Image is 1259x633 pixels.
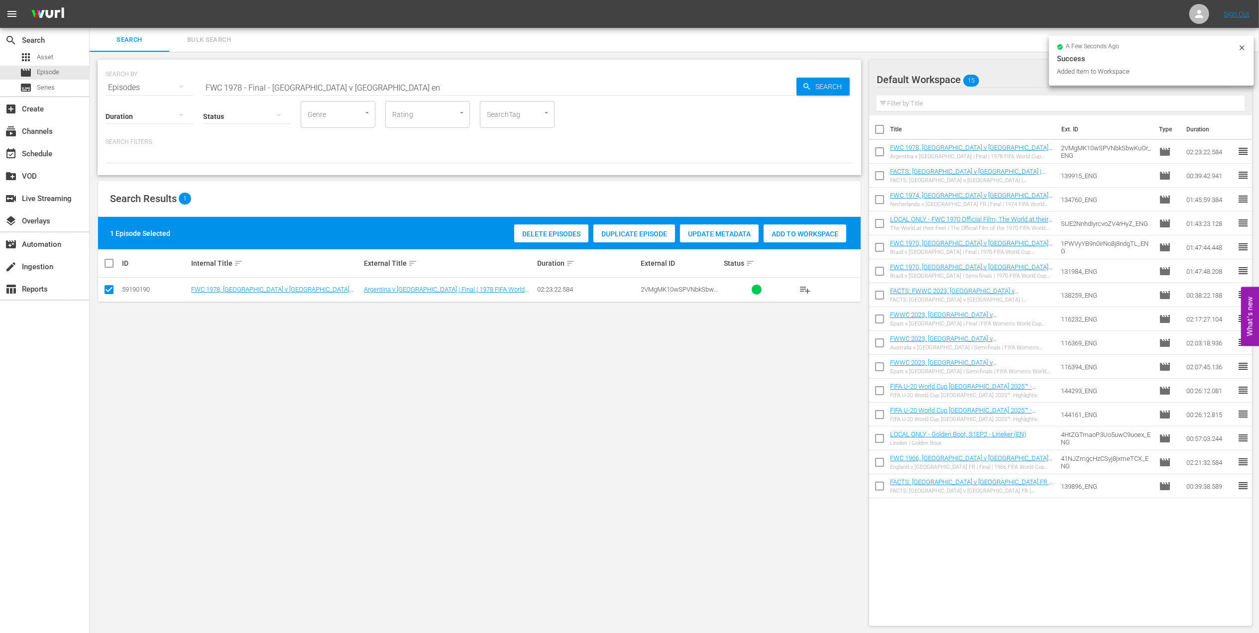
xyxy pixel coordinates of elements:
[890,215,1052,230] a: LOCAL ONLY - FWC 1970 Official Film, The World at their Feet (EN)
[191,257,361,269] div: Internal Title
[5,34,17,46] span: Search
[1182,259,1237,283] td: 01:47:48.208
[890,115,1055,143] th: Title
[408,259,417,268] span: sort
[1237,384,1249,396] span: reorder
[1159,146,1171,158] span: Episode
[890,335,997,350] a: FWWC 2023, [GEOGRAPHIC_DATA] v [GEOGRAPHIC_DATA] (EN)
[191,286,353,301] a: FWC 1978, [GEOGRAPHIC_DATA] v [GEOGRAPHIC_DATA] (EN)
[1182,379,1237,403] td: 00:26:12.081
[566,259,575,268] span: sort
[5,148,17,160] span: Schedule
[797,78,850,96] button: Search
[1237,336,1249,348] span: reorder
[1057,474,1155,498] td: 139896_ENG
[1237,169,1249,181] span: reorder
[362,108,372,117] button: Open
[1182,474,1237,498] td: 00:39:38.589
[764,230,846,238] span: Add to Workspace
[20,67,32,79] span: Episode
[764,224,846,242] button: Add to Workspace
[890,368,1053,375] div: Spain v [GEOGRAPHIC_DATA] | Semi-finals | FIFA Women's World Cup Australia & [GEOGRAPHIC_DATA] 20...
[1057,53,1246,65] div: Success
[1182,211,1237,235] td: 01:43:23.128
[5,125,17,137] span: Channels
[890,344,1053,351] div: Australia v [GEOGRAPHIC_DATA] | Semi-finals | FIFA Women's World Cup Australia & [GEOGRAPHIC_DATA...
[1159,170,1171,182] span: Episode
[1237,360,1249,372] span: reorder
[110,228,170,238] div: 1 Episode Selected
[1237,265,1249,277] span: reorder
[20,82,32,94] span: subtitles
[1159,456,1171,468] span: Episode
[1159,361,1171,373] span: Episode
[5,261,17,273] span: Ingestion
[175,34,243,46] span: Bulk Search
[20,51,32,63] span: Asset
[1237,217,1249,229] span: reorder
[1224,10,1250,18] a: Sign Out
[890,488,1053,494] div: FACTS: [GEOGRAPHIC_DATA] v [GEOGRAPHIC_DATA] FR | [GEOGRAPHIC_DATA] 1966
[1159,432,1171,444] span: Episode
[890,225,1053,231] div: The World at their Feet | The Official Film of the 1970 FIFA World Cup™
[890,311,997,326] a: FWWC 2023, [GEOGRAPHIC_DATA] v [GEOGRAPHIC_DATA] (EN)
[5,170,17,182] span: VOD
[1057,188,1155,211] td: 134760_ENG
[1057,403,1155,426] td: 144161_ENG
[890,287,1019,302] a: FACTS: FWWC 2023, [GEOGRAPHIC_DATA] v [GEOGRAPHIC_DATA] (EN)
[746,259,755,268] span: sort
[1057,67,1236,77] div: Added Item to Workspace
[890,144,1052,159] a: FWC 1978, [GEOGRAPHIC_DATA] v [GEOGRAPHIC_DATA] (EN)
[724,257,790,269] div: Status
[1159,217,1171,229] span: Episode
[1182,403,1237,426] td: 00:26:12.815
[680,230,759,238] span: Update Metadata
[122,286,188,293] div: 59190190
[1159,265,1171,277] span: Episode
[537,257,638,269] div: Duration
[890,440,1026,446] div: Lineker | Golden Boot
[1066,43,1120,51] span: a few seconds ago
[1237,408,1249,420] span: reorder
[890,177,1053,184] div: FACTS: [GEOGRAPHIC_DATA] v [GEOGRAPHIC_DATA] | [GEOGRAPHIC_DATA] 1978
[799,284,811,296] span: playlist_add
[5,215,17,227] span: Overlays
[890,478,1053,493] a: FACTS: [GEOGRAPHIC_DATA] v [GEOGRAPHIC_DATA] FR | [GEOGRAPHIC_DATA] 1966 (EN)
[890,430,1026,438] a: LOCAL ONLY - Golden Boot, S1EP2 - Lineker (EN)
[890,168,1045,183] a: FACTS: [GEOGRAPHIC_DATA] v [GEOGRAPHIC_DATA] | [GEOGRAPHIC_DATA] 1978 (EN)
[680,224,759,242] button: Update Metadata
[593,224,675,242] button: Duplicate Episode
[1159,385,1171,397] span: Episode
[1159,409,1171,421] span: Episode
[1153,115,1180,143] th: Type
[811,78,850,96] span: Search
[963,70,979,91] span: 15
[890,239,1052,254] a: FWC 1970, [GEOGRAPHIC_DATA] v [GEOGRAPHIC_DATA], Final - FMR (EN)
[890,297,1053,303] div: FACTS: [GEOGRAPHIC_DATA] v [GEOGRAPHIC_DATA] | [GEOGRAPHIC_DATA]/[GEOGRAPHIC_DATA] 2023
[1237,241,1249,253] span: reorder
[1159,241,1171,253] span: Episode
[37,83,55,93] span: Series
[890,320,1053,327] div: Spain v [GEOGRAPHIC_DATA] | Final | FIFA Women's World Cup Australia & [GEOGRAPHIC_DATA] 2023™ | ...
[890,273,1053,279] div: Brazil v [GEOGRAPHIC_DATA] | Semi-finals | 1970 FIFA World Cup [GEOGRAPHIC_DATA]™ | Full Match Re...
[1057,235,1155,259] td: 1PWVyYB9n0irNo8j8ndgTL_ENG
[24,2,72,26] img: ans4CAIJ8jUAAAAAAAAAAAAAAAAAAAAAAAAgQb4GAAAAAAAAAAAAAAAAAAAAAAAAJMjXAAAAAAAAAAAAAAAAAAAAAAAAgAT5G...
[1237,145,1249,157] span: reorder
[1237,289,1249,301] span: reorder
[5,103,17,115] span: add_box
[890,249,1053,255] div: Brazil v [GEOGRAPHIC_DATA] | Final | 1970 FIFA World Cup [GEOGRAPHIC_DATA]™ | Full Match Replay
[1180,115,1240,143] th: Duration
[364,286,529,301] a: Argentina v [GEOGRAPHIC_DATA] | Final | 1978 FIFA World Cup [GEOGRAPHIC_DATA]™ | Full Match Replay
[514,224,588,242] button: Delete Episodes
[106,74,193,102] div: Episodes
[1182,188,1237,211] td: 01:45:59.384
[793,278,817,302] button: playlist_add
[5,283,17,295] span: Reports
[1241,287,1259,346] button: Open Feedback Widget
[1057,307,1155,331] td: 116232_ENG
[537,286,638,293] div: 02:23:22.584
[5,193,17,205] span: switch_video
[890,383,1036,398] a: FIFA U-20 World Cup [GEOGRAPHIC_DATA] 2025™ - Highlights Bundle MD 7+8+9 (EN)
[890,464,1053,470] div: England v [GEOGRAPHIC_DATA] FR | Final | 1966 FIFA World Cup [GEOGRAPHIC_DATA]™ | Full Match Replay
[1057,283,1155,307] td: 138259_ENG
